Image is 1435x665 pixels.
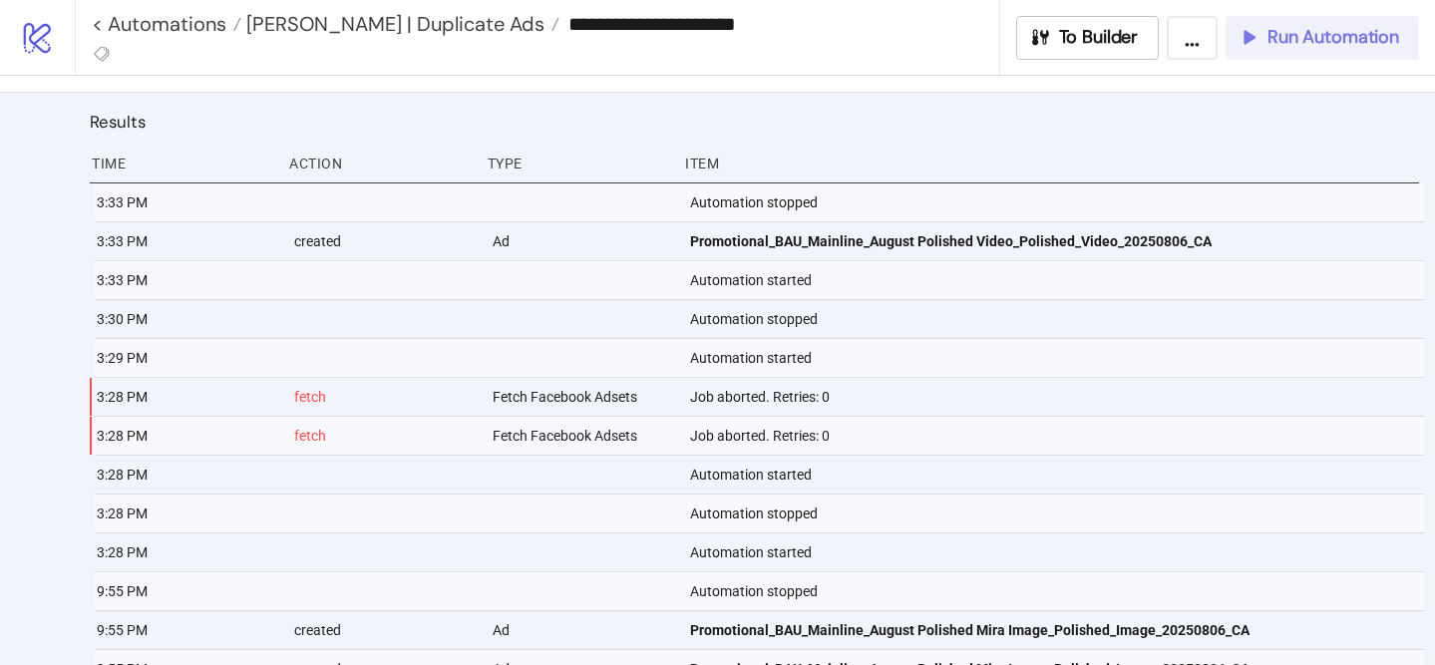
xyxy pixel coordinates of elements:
div: Automation started [688,456,1424,494]
div: created [292,611,476,649]
div: 3:29 PM [95,339,278,377]
span: Run Automation [1267,26,1399,49]
div: Job aborted. Retries: 0 [688,417,1424,455]
div: Ad [491,611,674,649]
div: 9:55 PM [95,611,278,649]
div: Time [90,145,273,182]
a: < Automations [92,14,241,34]
div: 3:30 PM [95,300,278,338]
div: created [292,222,476,260]
a: Promotional_BAU_Mainline_August Polished Video_Polished_Video_20250806_CA [690,222,1410,260]
span: To Builder [1059,26,1139,49]
div: Automation stopped [688,572,1424,610]
div: 3:28 PM [95,417,278,455]
div: Item [683,145,1419,182]
span: Promotional_BAU_Mainline_August Polished Mira Image_Polished_Image_20250806_CA [690,619,1250,641]
div: Fetch Facebook Adsets [491,417,674,455]
div: Ad [491,222,674,260]
div: Automation stopped [688,183,1424,221]
h2: Results [90,109,1419,135]
div: 3:28 PM [95,378,278,416]
div: Automation started [688,533,1424,571]
span: [PERSON_NAME] | Duplicate Ads [241,11,544,37]
div: Type [486,145,669,182]
button: ... [1167,16,1218,60]
div: fetch [292,378,476,416]
div: 3:28 PM [95,495,278,532]
div: Automation stopped [688,300,1424,338]
a: Promotional_BAU_Mainline_August Polished Mira Image_Polished_Image_20250806_CA [690,611,1410,649]
div: fetch [292,417,476,455]
div: Fetch Facebook Adsets [491,378,674,416]
button: To Builder [1016,16,1160,60]
button: Run Automation [1226,16,1419,60]
div: 3:33 PM [95,222,278,260]
div: Automation started [688,339,1424,377]
div: Automation stopped [688,495,1424,532]
a: [PERSON_NAME] | Duplicate Ads [241,14,559,34]
div: 3:33 PM [95,183,278,221]
div: Automation started [688,261,1424,299]
div: 3:33 PM [95,261,278,299]
span: Promotional_BAU_Mainline_August Polished Video_Polished_Video_20250806_CA [690,230,1212,252]
div: Job aborted. Retries: 0 [688,378,1424,416]
div: 3:28 PM [95,456,278,494]
div: 9:55 PM [95,572,278,610]
div: Action [287,145,471,182]
div: 3:28 PM [95,533,278,571]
